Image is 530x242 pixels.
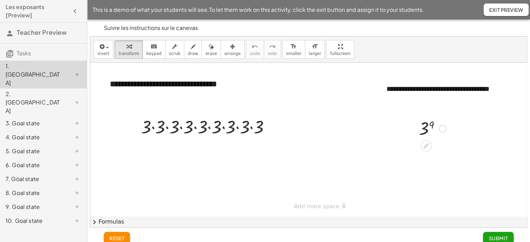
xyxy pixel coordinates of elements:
button: insert [94,40,113,59]
i: Task not started. [73,161,81,169]
span: fullscreen [330,51,350,56]
span: Submit [489,235,508,241]
h4: Les exposants [Preview] [6,3,69,19]
div: 10. Goal state [6,217,62,225]
button: transform [115,40,143,59]
button: chevron_rightFormulas [90,216,527,227]
button: scrub [165,40,184,59]
button: format_sizelarger [305,40,325,59]
span: transform [118,51,139,56]
div: Edit math [421,140,432,151]
button: undoundo [246,40,264,59]
div: 6. Goal state [6,161,62,169]
span: draw [188,51,198,56]
div: 2. [GEOGRAPHIC_DATA] [6,90,62,115]
button: Exit Preview [484,3,529,16]
button: erase [201,40,221,59]
span: larger [309,51,321,56]
span: keypad [146,51,162,56]
span: erase [205,51,217,56]
i: format_size [290,42,297,51]
i: undo [252,42,258,51]
span: undo [250,51,260,56]
span: This is a demo of what your students will see. To let them work on this activity, click the exit ... [93,6,424,14]
button: fullscreen [326,40,354,59]
span: Tasks [17,49,31,57]
div: 4. Goal state [6,133,62,141]
span: reset [109,235,125,241]
i: Task not started. [73,70,81,79]
div: 7. Goal state [6,175,62,183]
div: 1. [GEOGRAPHIC_DATA] [6,62,62,87]
i: Task not started. [73,217,81,225]
i: Task not started. [73,133,81,141]
button: format_sizesmaller [282,40,305,59]
i: redo [269,42,276,51]
i: Task not started. [73,147,81,155]
i: Task not started. [73,175,81,183]
i: Task not started. [73,189,81,197]
span: arrange [224,51,241,56]
span: Teacher Preview [17,28,67,36]
i: Task not started. [73,119,81,127]
button: redoredo [264,40,281,59]
p: Suivre les instructions sur le canevas [104,24,514,32]
button: arrange [221,40,245,59]
i: format_size [312,42,318,51]
span: Add more space [294,203,339,210]
div: 3. Goal state [6,119,62,127]
span: chevron_right [90,218,99,226]
div: 5. Goal state [6,147,62,155]
span: Exit Preview [489,7,523,13]
span: scrub [169,51,180,56]
div: 8. Goal state [6,189,62,197]
button: keyboardkeypad [143,40,166,59]
span: redo [268,51,277,56]
span: smaller [286,51,301,56]
div: 9. Goal state [6,203,62,211]
i: Task not started. [73,203,81,211]
i: Task not started. [73,98,81,107]
button: draw [184,40,202,59]
span: insert [98,51,109,56]
i: keyboard [151,42,157,51]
